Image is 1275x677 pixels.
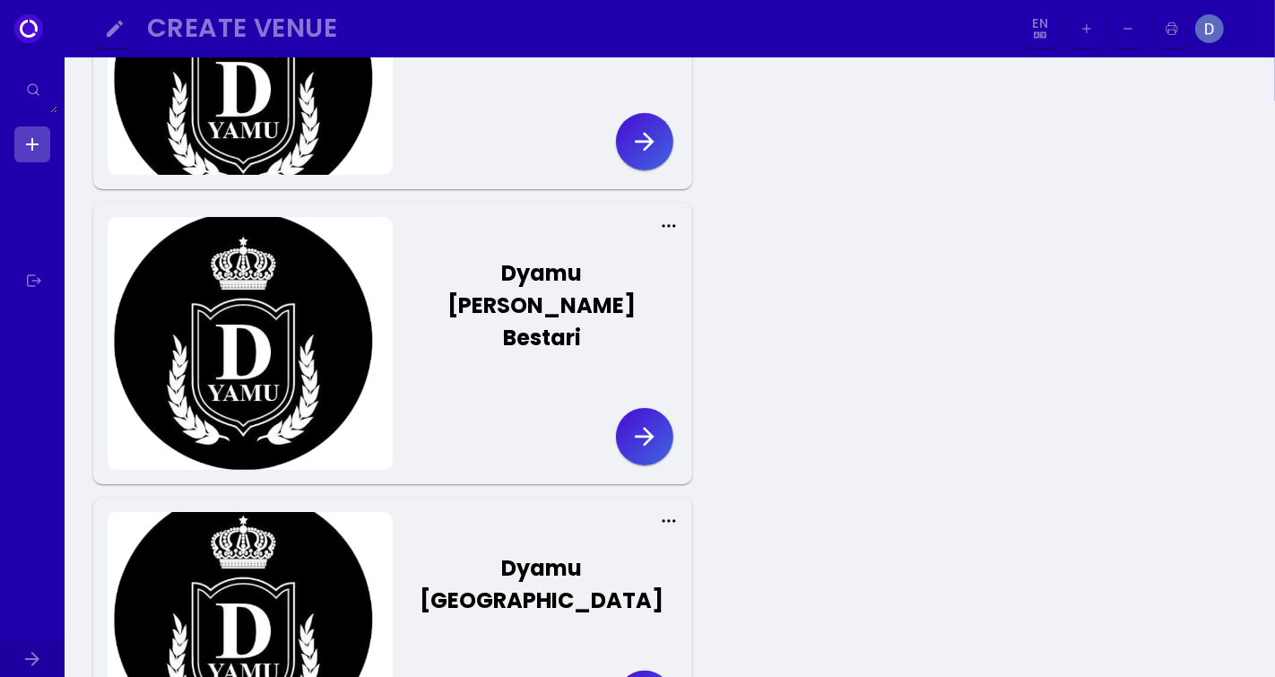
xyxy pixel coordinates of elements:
button: Dyamu [PERSON_NAME] Bestari [393,235,678,386]
img: Image [1229,14,1258,43]
button: Create Venue [140,9,1015,49]
div: Dyamu [GEOGRAPHIC_DATA] [415,552,669,617]
img: Image [1195,14,1224,43]
div: Create Venue [147,18,997,39]
button: Dyamu [GEOGRAPHIC_DATA] [393,530,678,648]
div: Dyamu [PERSON_NAME] Bestari [415,257,669,354]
